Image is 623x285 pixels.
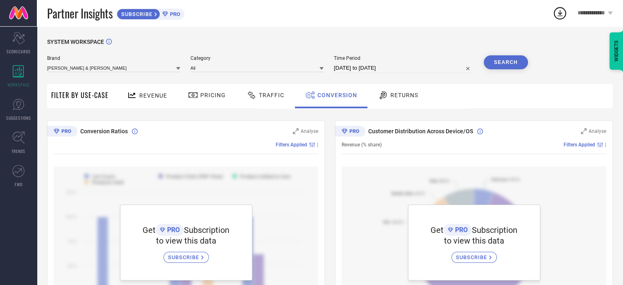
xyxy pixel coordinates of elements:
span: PRO [165,226,180,234]
span: Subscription [472,225,517,235]
div: Premium [335,126,365,138]
input: Select time period [334,63,473,73]
div: Premium [47,126,77,138]
span: Customer Distribution Across Device/OS [368,128,473,135]
span: Get [143,225,156,235]
span: Subscription [184,225,229,235]
span: WORKSPACE [7,82,30,88]
svg: Zoom [581,128,587,134]
span: Conversion Ratios [80,128,128,135]
span: SUBSCRIBE [168,254,201,260]
span: Partner Insights [47,5,113,22]
span: SYSTEM WORKSPACE [47,39,104,45]
span: Get [430,225,444,235]
svg: Zoom [293,128,299,134]
span: SUBSCRIBE [456,254,489,260]
span: | [605,142,606,148]
div: Open download list [553,6,567,21]
span: to view this data [156,236,216,246]
span: PRO [453,226,468,234]
span: to view this data [444,236,504,246]
span: Brand [47,55,180,61]
span: SUBSCRIBE [117,11,154,17]
span: Filters Applied [564,142,595,148]
span: Filters Applied [276,142,307,148]
span: PRO [168,11,180,17]
span: SUGGESTIONS [6,115,31,121]
span: Revenue (% share) [342,142,382,148]
span: Pricing [200,92,226,98]
span: Revenue [139,92,167,99]
span: Category [190,55,324,61]
span: | [317,142,318,148]
span: Filter By Use-Case [51,90,109,100]
span: Analyse [589,128,606,134]
span: Analyse [301,128,318,134]
span: SCORECARDS [7,48,31,55]
a: SUBSCRIBE [163,246,209,263]
span: FWD [15,181,23,187]
a: SUBSCRIBEPRO [117,7,184,20]
span: TRENDS [11,148,25,154]
a: SUBSCRIBE [451,246,497,263]
span: Traffic [259,92,284,98]
span: Returns [390,92,418,98]
span: Conversion [317,92,357,98]
span: Time Period [334,55,473,61]
button: Search [484,55,528,69]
